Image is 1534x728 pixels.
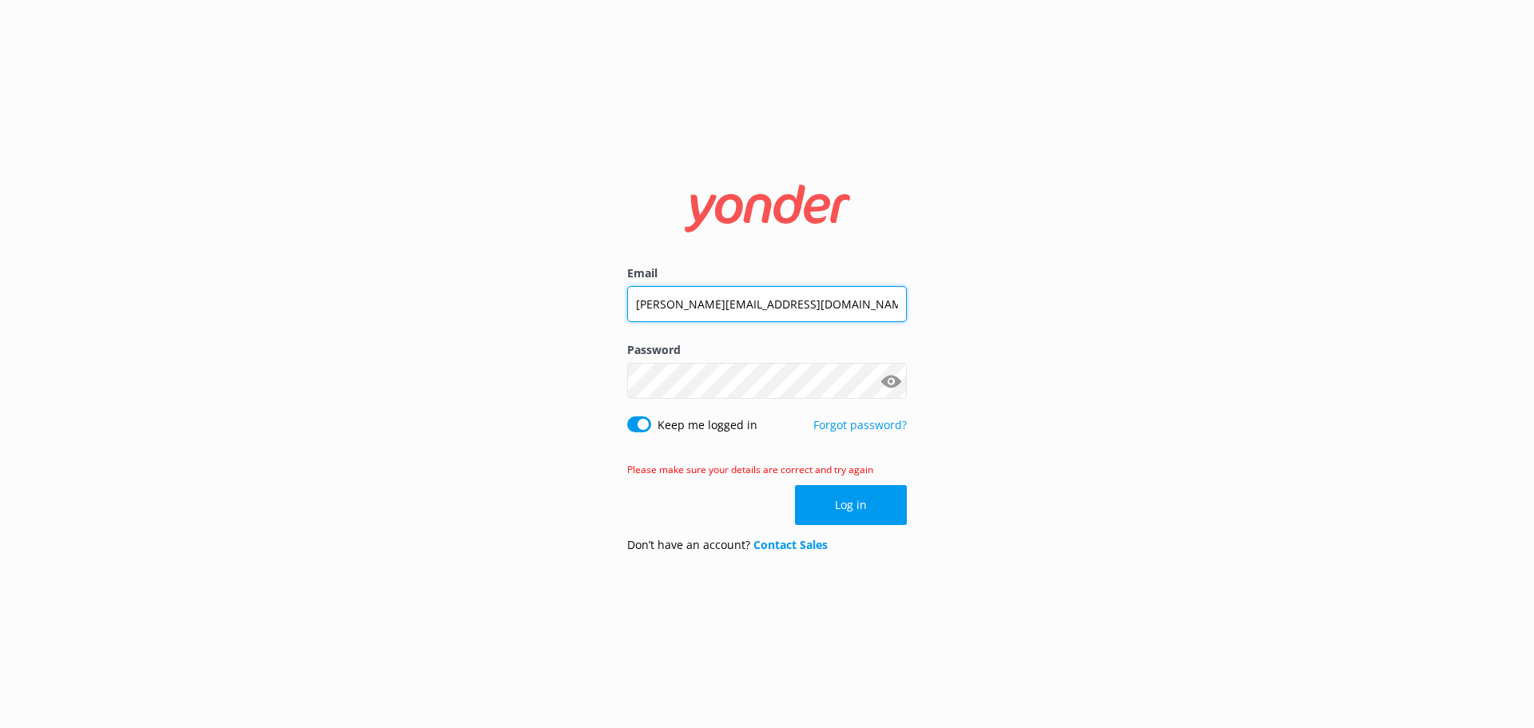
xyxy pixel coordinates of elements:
a: Forgot password? [813,417,907,432]
a: Contact Sales [753,537,828,552]
label: Password [627,341,907,359]
label: Email [627,265,907,282]
label: Keep me logged in [658,416,757,434]
button: Show password [875,365,907,397]
button: Log in [795,485,907,525]
p: Don’t have an account? [627,536,828,554]
span: Please make sure your details are correct and try again [627,463,873,476]
input: user@emailaddress.com [627,286,907,322]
